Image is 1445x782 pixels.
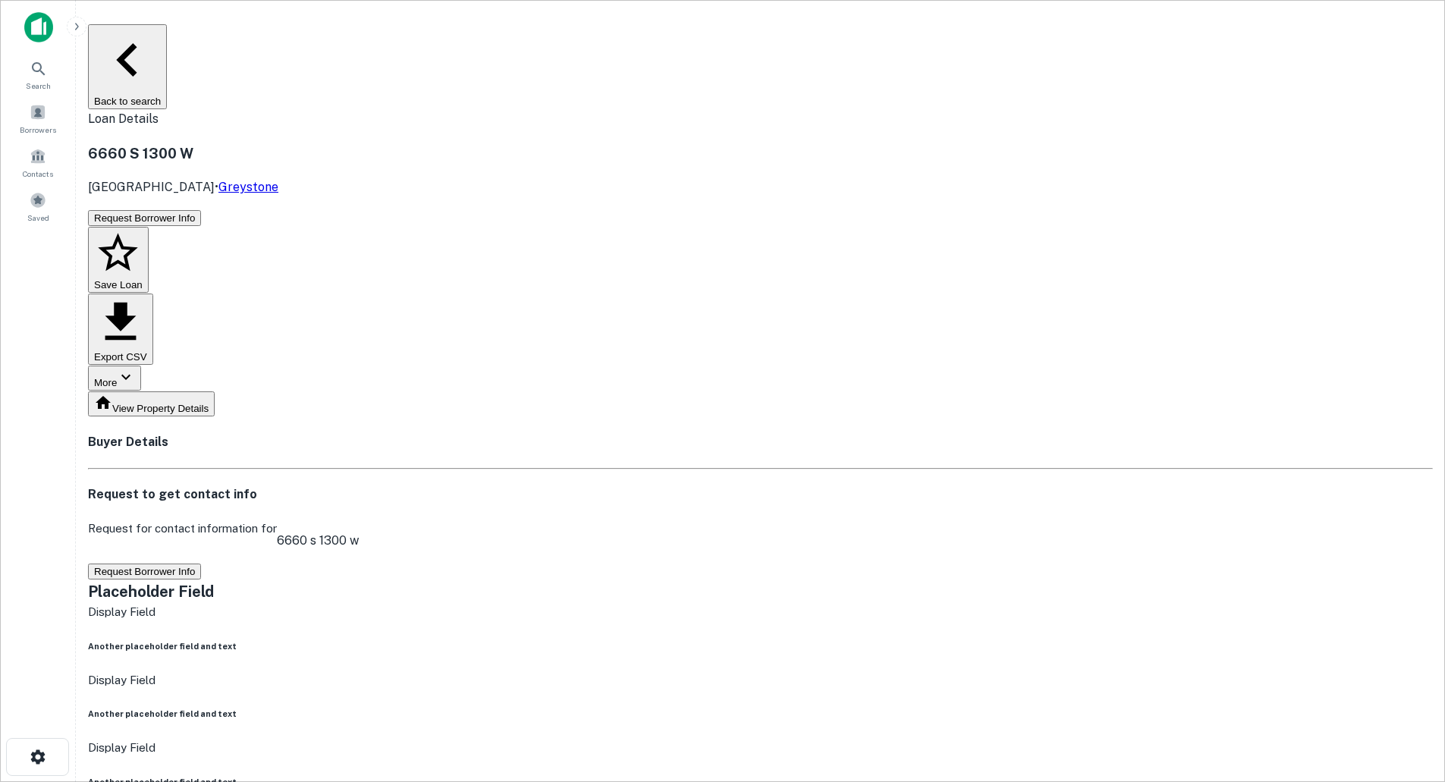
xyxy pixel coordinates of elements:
span: Borrowers [20,124,56,136]
a: Greystone [218,180,278,194]
a: Borrowers [5,98,71,139]
h5: Placeholder Field [88,580,1433,603]
p: 6660 s 1300 w [277,532,359,550]
p: Request for contact information for [88,520,277,562]
button: Save Loan [88,227,149,294]
p: Display Field [88,671,1433,689]
iframe: Chat Widget [1369,612,1445,685]
button: More [88,366,141,391]
h4: Buyer Details [88,433,1433,451]
button: View Property Details [88,391,215,416]
h6: Another placeholder field and text [88,640,1433,652]
h4: Request to get contact info [88,485,1433,504]
span: Saved [27,212,49,224]
span: Search [26,80,51,92]
button: Back to search [88,24,167,109]
a: Search [5,54,71,95]
p: Display Field [88,739,1433,757]
img: capitalize-icon.png [24,12,53,42]
p: Display Field [88,603,1433,621]
button: Request Borrower Info [88,210,201,226]
a: Saved [5,186,71,227]
button: Request Borrower Info [88,564,201,579]
h3: 6660 S 1300 W [88,143,278,164]
p: [GEOGRAPHIC_DATA] • [88,178,278,196]
span: Contacts [23,168,53,180]
h6: Another placeholder field and text [88,708,1433,720]
button: Export CSV [88,294,153,365]
span: Loan Details [88,111,159,126]
a: Contacts [5,142,71,183]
